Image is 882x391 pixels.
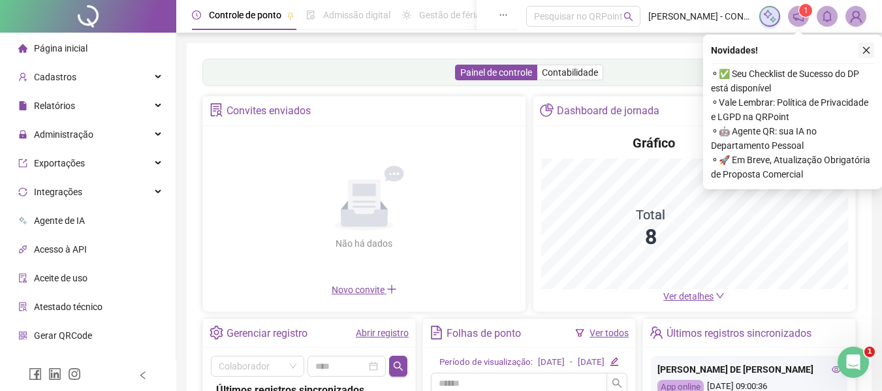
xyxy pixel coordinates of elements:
[439,356,533,369] div: Período de visualização:
[18,44,27,53] span: home
[578,356,605,369] div: [DATE]
[34,330,92,341] span: Gerar QRCode
[419,10,485,20] span: Gestão de férias
[209,10,281,20] span: Controle de ponto
[34,187,82,197] span: Integrações
[18,274,27,283] span: audit
[663,291,725,302] a: Ver detalhes down
[29,368,42,381] span: facebook
[287,12,294,20] span: pushpin
[846,7,866,26] img: 56053
[34,158,85,168] span: Exportações
[18,187,27,196] span: sync
[711,67,874,95] span: ⚬ ✅ Seu Checklist de Sucesso do DP está disponível
[657,362,841,377] div: [PERSON_NAME] DE [PERSON_NAME]
[386,284,397,294] span: plus
[332,285,397,295] span: Novo convite
[663,291,714,302] span: Ver detalhes
[18,159,27,168] span: export
[711,43,758,57] span: Novidades !
[210,326,223,339] span: setting
[575,328,584,337] span: filter
[540,103,554,117] span: pie-chart
[623,12,633,22] span: search
[430,326,443,339] span: file-text
[323,10,390,20] span: Admissão digital
[650,326,663,339] span: team
[393,361,403,371] span: search
[34,129,93,140] span: Administração
[633,134,675,152] h4: Gráfico
[34,244,87,255] span: Acesso à API
[832,365,841,374] span: eye
[499,10,508,20] span: ellipsis
[716,291,725,300] span: down
[711,153,874,181] span: ⚬ 🚀 Em Breve, Atualização Obrigatória de Proposta Comercial
[356,328,409,338] a: Abrir registro
[34,72,76,82] span: Cadastros
[864,347,875,357] span: 1
[192,10,201,20] span: clock-circle
[402,10,411,20] span: sun
[18,245,27,254] span: api
[538,356,565,369] div: [DATE]
[227,100,311,122] div: Convites enviados
[838,347,869,378] iframe: Intercom live chat
[570,356,573,369] div: -
[804,6,808,15] span: 1
[711,124,874,153] span: ⚬ 🤖 Agente QR: sua IA no Departamento Pessoal
[34,101,75,111] span: Relatórios
[542,67,598,78] span: Contabilidade
[18,130,27,139] span: lock
[34,215,85,226] span: Agente de IA
[667,322,811,345] div: Últimos registros sincronizados
[34,302,102,312] span: Atestado técnico
[821,10,833,22] span: bell
[799,4,812,17] sup: 1
[34,359,76,369] span: Financeiro
[18,331,27,340] span: qrcode
[18,302,27,311] span: solution
[460,67,532,78] span: Painel de controle
[590,328,629,338] a: Ver todos
[227,322,307,345] div: Gerenciar registro
[612,378,622,388] span: search
[711,95,874,124] span: ⚬ Vale Lembrar: Política de Privacidade e LGPD na QRPoint
[34,273,87,283] span: Aceite de uso
[210,103,223,117] span: solution
[763,9,777,23] img: sparkle-icon.fc2bf0ac1784a2077858766a79e2daf3.svg
[447,322,521,345] div: Folhas de ponto
[18,101,27,110] span: file
[648,9,751,23] span: [PERSON_NAME] - CONSTRUTORA [PERSON_NAME]
[304,236,424,251] div: Não há dados
[610,357,618,366] span: edit
[557,100,659,122] div: Dashboard de jornada
[34,43,87,54] span: Página inicial
[306,10,315,20] span: file-done
[18,72,27,82] span: user-add
[138,371,148,380] span: left
[862,46,871,55] span: close
[48,368,61,381] span: linkedin
[793,10,804,22] span: notification
[68,368,81,381] span: instagram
